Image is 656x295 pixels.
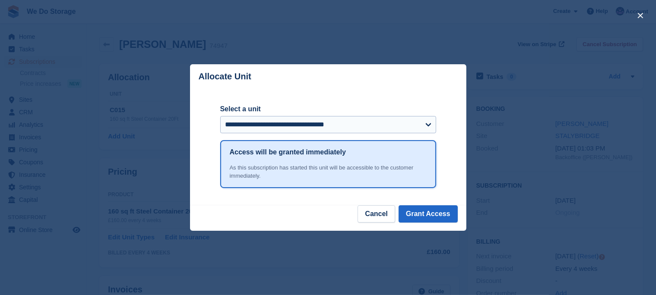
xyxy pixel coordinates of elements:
button: close [634,9,647,22]
label: Select a unit [220,104,436,114]
p: Allocate Unit [199,72,251,82]
h1: Access will be granted immediately [230,147,346,157]
button: Grant Access [399,205,458,223]
button: Cancel [358,205,395,223]
div: As this subscription has started this unit will be accessible to the customer immediately. [230,163,427,180]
